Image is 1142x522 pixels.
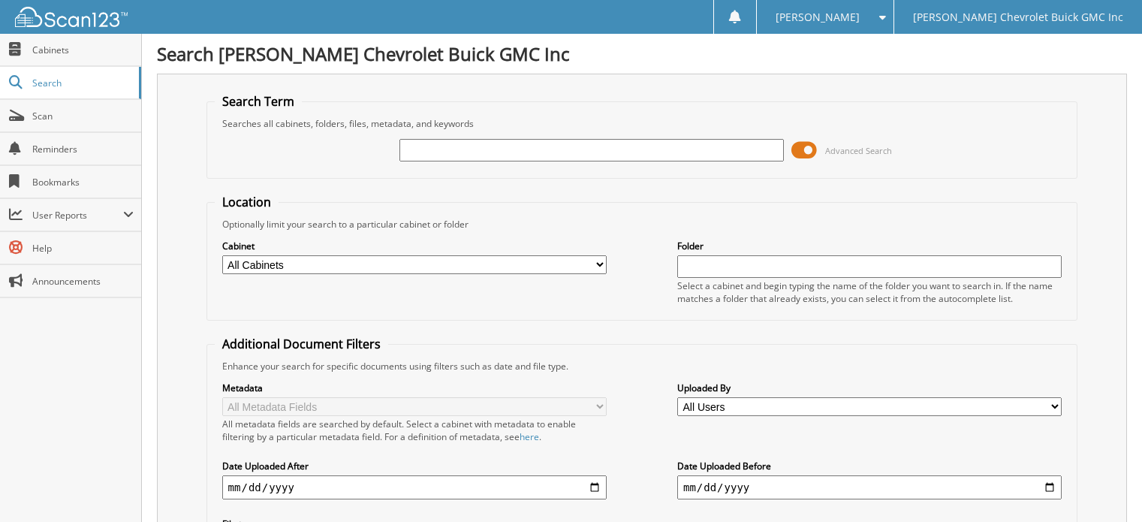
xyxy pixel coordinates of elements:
[520,430,539,443] a: here
[776,13,860,22] span: [PERSON_NAME]
[215,194,279,210] legend: Location
[222,240,607,252] label: Cabinet
[677,240,1062,252] label: Folder
[222,475,607,499] input: start
[215,360,1070,373] div: Enhance your search for specific documents using filters such as date and file type.
[215,218,1070,231] div: Optionally limit your search to a particular cabinet or folder
[32,242,134,255] span: Help
[677,460,1062,472] label: Date Uploaded Before
[677,475,1062,499] input: end
[32,209,123,222] span: User Reports
[825,145,892,156] span: Advanced Search
[215,336,388,352] legend: Additional Document Filters
[32,275,134,288] span: Announcements
[32,110,134,122] span: Scan
[32,143,134,155] span: Reminders
[32,77,131,89] span: Search
[32,176,134,189] span: Bookmarks
[913,13,1123,22] span: [PERSON_NAME] Chevrolet Buick GMC Inc
[677,279,1062,305] div: Select a cabinet and begin typing the name of the folder you want to search in. If the name match...
[222,460,607,472] label: Date Uploaded After
[222,382,607,394] label: Metadata
[15,7,128,27] img: scan123-logo-white.svg
[215,93,302,110] legend: Search Term
[677,382,1062,394] label: Uploaded By
[157,41,1127,66] h1: Search [PERSON_NAME] Chevrolet Buick GMC Inc
[222,418,607,443] div: All metadata fields are searched by default. Select a cabinet with metadata to enable filtering b...
[32,44,134,56] span: Cabinets
[215,117,1070,130] div: Searches all cabinets, folders, files, metadata, and keywords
